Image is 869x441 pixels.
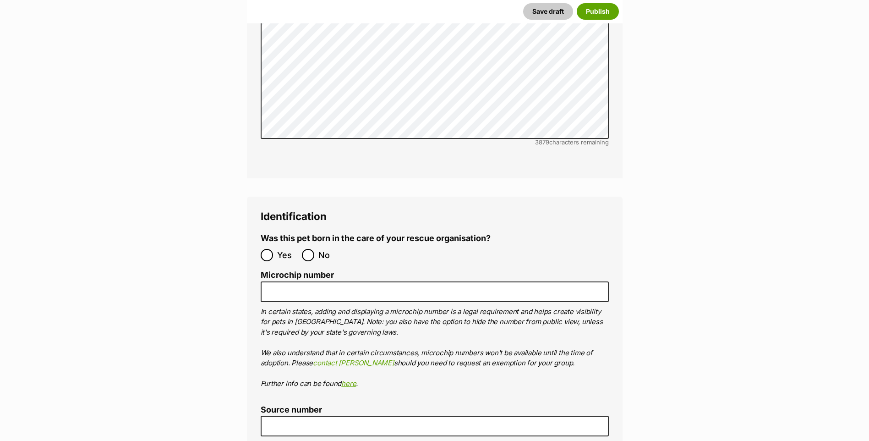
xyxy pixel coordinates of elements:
[318,249,339,261] span: No
[313,358,394,367] a: contact [PERSON_NAME]
[261,307,609,389] p: In certain states, adding and displaying a microchip number is a legal requirement and helps crea...
[261,139,609,146] div: characters remaining
[535,138,549,146] span: 3879
[341,379,356,388] a: here
[261,234,491,243] label: Was this pet born in the care of your rescue organisation?
[577,3,619,20] button: Publish
[261,210,327,222] span: Identification
[261,270,609,280] label: Microchip number
[277,249,297,261] span: Yes
[261,405,609,415] label: Source number
[523,3,573,20] button: Save draft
